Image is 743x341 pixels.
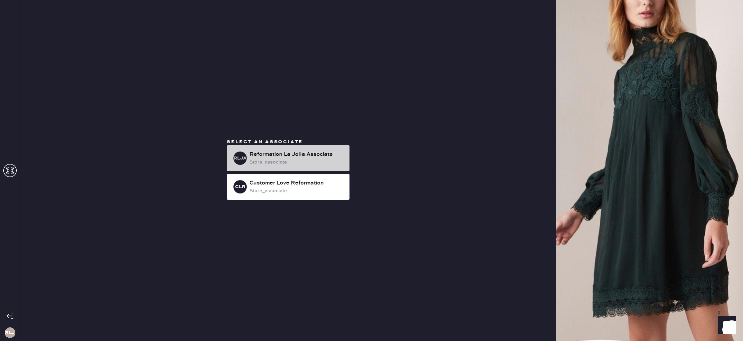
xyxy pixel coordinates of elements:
iframe: Front Chat [711,311,740,340]
h3: CLR [235,184,245,189]
div: store_associate [249,159,344,166]
h3: RLJ [5,330,15,335]
div: Reformation La Jolla Associate [249,151,344,159]
div: store_associate [249,187,344,194]
div: Customer Love Reformation [249,179,344,187]
h3: RLJA [233,156,247,161]
span: Select an associate [227,139,303,145]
